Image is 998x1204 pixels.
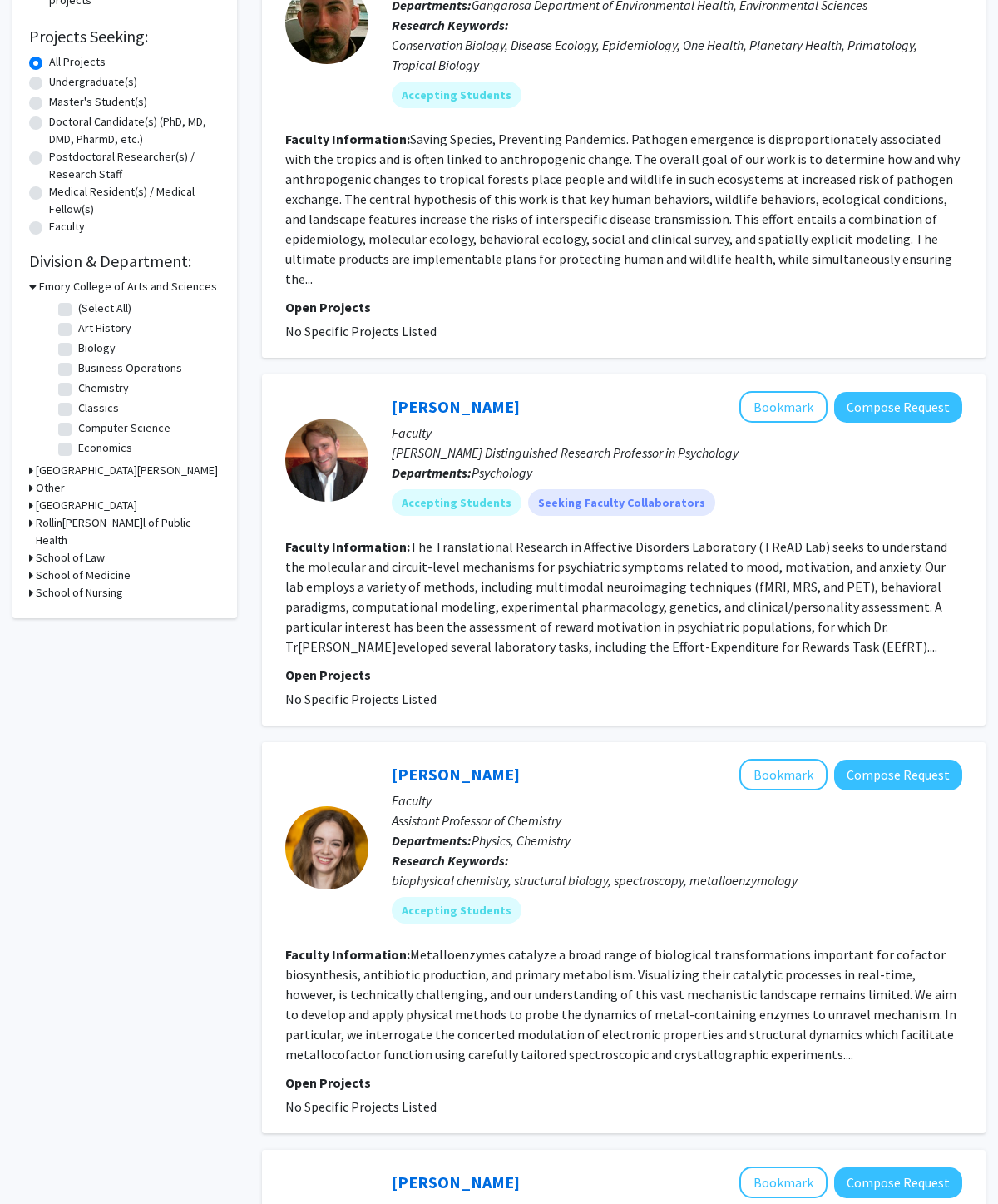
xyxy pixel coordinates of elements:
b: Research Keywords: [392,17,509,33]
b: Faculty Information: [285,946,410,963]
span: Physics, Chemistry [472,832,571,849]
p: Open Projects [285,665,962,685]
b: Faculty Information: [285,538,410,555]
mat-chip: Seeking Faculty Collaborators [528,489,715,516]
p: Faculty [392,423,962,443]
label: All Projects [49,53,106,71]
button: Add Katherine Davis to Bookmarks [739,759,828,790]
label: Doctoral Candidate(s) (PhD, MD, DMD, PharmD, etc.) [49,113,220,148]
label: Master's Student(s) [49,93,147,111]
h3: School of Nursing [36,584,123,602]
label: Art History [78,320,131,337]
h3: [GEOGRAPHIC_DATA] [36,497,137,514]
label: Business Operations [78,359,182,377]
h3: Emory College of Arts and Sciences [39,278,217,295]
fg-read-more: Saving Species, Preventing Pandemics. Pathogen emergence is disproportionately associated with th... [285,131,960,287]
h3: Other [36,479,65,497]
p: Assistant Professor of Chemistry [392,810,962,830]
b: Departments: [392,832,472,849]
span: No Specific Projects Listed [285,323,437,339]
p: [PERSON_NAME] Distinguished Research Professor in Psychology [392,443,962,463]
span: No Specific Projects Listed [285,691,437,707]
iframe: Chat [12,1129,71,1192]
button: Add Michael Deans to Bookmarks [739,1167,828,1198]
button: Compose Request to Michael Treadway [834,392,962,423]
b: Research Keywords: [392,852,509,869]
h3: [GEOGRAPHIC_DATA][PERSON_NAME] [36,462,218,479]
h2: Projects Seeking: [29,27,220,47]
mat-chip: Accepting Students [392,489,521,516]
div: Conservation Biology, Disease Ecology, Epidemiology, One Health, Planetary Health, Primatology, T... [392,35,962,75]
mat-chip: Accepting Students [392,897,521,924]
span: Psychology [472,464,532,481]
h3: School of Law [36,549,105,567]
label: Medical Resident(s) / Medical Fellow(s) [49,183,220,218]
mat-chip: Accepting Students [392,82,521,108]
label: Undergraduate(s) [49,73,137,91]
label: Chemistry [78,379,129,397]
b: Faculty Information: [285,131,410,147]
button: Compose Request to Michael Deans [834,1167,962,1198]
fg-read-more: Metalloenzymes catalyze a broad range of biological transformations important for cofactor biosyn... [285,946,956,1063]
p: Open Projects [285,297,962,317]
button: Compose Request to Katherine Davis [834,760,962,790]
a: [PERSON_NAME] [392,396,520,417]
label: Classics [78,399,119,417]
label: Computer Science [78,419,170,437]
h2: Division & Department: [29,251,220,271]
h3: School of Medicine [36,567,131,584]
p: Open Projects [285,1073,962,1093]
label: Postdoctoral Researcher(s) / Research Staff [49,148,220,183]
b: Departments: [392,464,472,481]
span: No Specific Projects Listed [285,1098,437,1115]
label: Faculty [49,218,85,235]
fg-read-more: The Translational Research in Affective Disorders Laboratory (TReAD Lab) seeks to understand the ... [285,538,947,655]
div: biophysical chemistry, structural biology, spectroscopy, metalloenzymology [392,870,962,890]
button: Add Michael Treadway to Bookmarks [739,391,828,423]
p: Faculty [392,790,962,810]
label: Environmental Sciences [78,459,197,477]
a: [PERSON_NAME] [392,764,520,785]
label: (Select All) [78,300,131,317]
label: Economics [78,439,132,457]
label: Biology [78,339,116,357]
h3: Rollin[PERSON_NAME]l of Public Health [36,514,220,549]
a: [PERSON_NAME] [392,1172,520,1192]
